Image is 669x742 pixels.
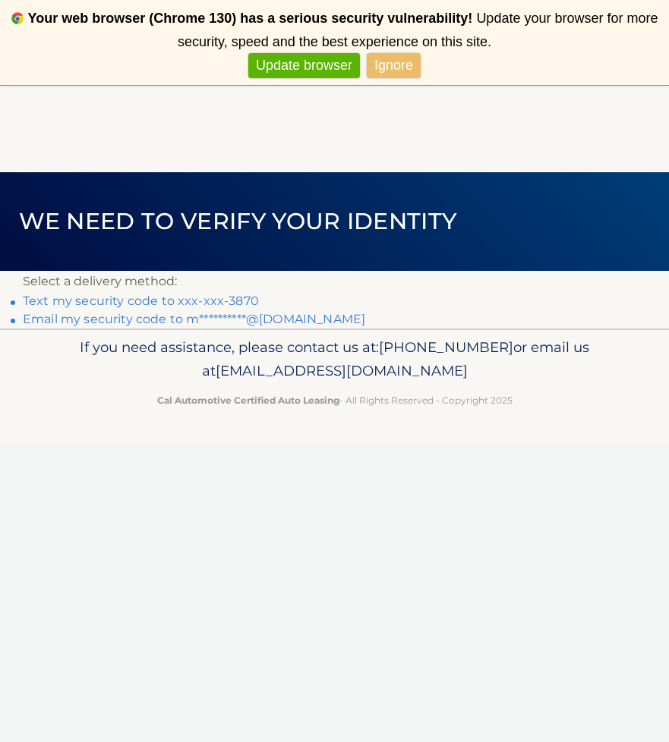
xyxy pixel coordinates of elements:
span: [EMAIL_ADDRESS][DOMAIN_NAME] [216,362,468,379]
p: - All Rights Reserved - Copyright 2025 [23,392,646,408]
span: We need to verify your identity [19,207,457,235]
span: [PHONE_NUMBER] [379,338,513,356]
b: Your web browser (Chrome 130) has a serious security vulnerability! [28,11,473,26]
span: Update your browser for more security, speed and the best experience on this site. [178,11,658,49]
strong: Cal Automotive Certified Auto Leasing [157,395,339,406]
a: Update browser [248,53,360,78]
a: Email my security code to m**********@[DOMAIN_NAME] [23,312,365,326]
a: Ignore [367,53,421,78]
p: Select a delivery method: [23,271,646,292]
p: If you need assistance, please contact us at: or email us at [23,335,646,384]
a: Text my security code to xxx-xxx-3870 [23,294,259,308]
